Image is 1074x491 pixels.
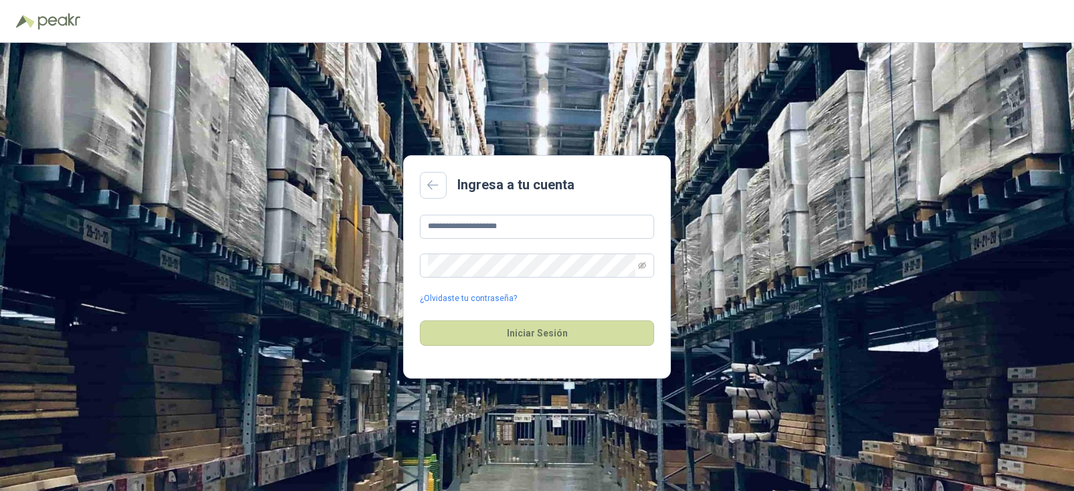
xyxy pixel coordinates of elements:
a: ¿Olvidaste tu contraseña? [420,292,517,305]
span: eye-invisible [638,262,646,270]
img: Peakr [37,13,80,29]
button: Iniciar Sesión [420,320,654,346]
h2: Ingresa a tu cuenta [457,175,574,195]
img: Logo [16,15,35,28]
